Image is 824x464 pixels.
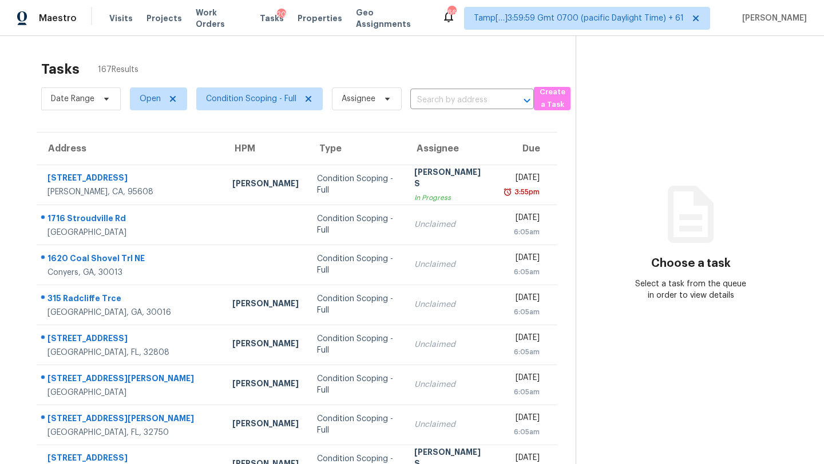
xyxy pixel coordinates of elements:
[633,278,748,301] div: Select a task from the queue in order to view details
[505,426,540,438] div: 6:05am
[37,133,223,165] th: Address
[505,386,540,398] div: 6:05am
[414,299,486,310] div: Unclaimed
[505,266,540,278] div: 6:05am
[41,63,80,75] h2: Tasks
[47,413,214,427] div: [STREET_ADDRESS][PERSON_NAME]
[146,13,182,24] span: Projects
[505,172,540,186] div: [DATE]
[47,267,214,278] div: Conyers, GA, 30013
[414,379,486,390] div: Unclaimed
[519,93,535,109] button: Open
[474,13,684,24] span: Tamp[…]3:59:59 Gmt 0700 (pacific Daylight Time) + 61
[308,133,405,165] th: Type
[505,372,540,386] div: [DATE]
[405,133,496,165] th: Assignee
[414,166,486,192] div: [PERSON_NAME] S
[651,258,731,269] h3: Choose a task
[277,9,286,20] div: 20
[51,93,94,105] span: Date Range
[317,253,396,276] div: Condition Scoping - Full
[534,87,571,110] button: Create a Task
[503,186,512,198] img: Overdue Alarm Icon
[342,93,375,105] span: Assignee
[232,378,299,392] div: [PERSON_NAME]
[738,13,807,24] span: [PERSON_NAME]
[98,64,138,75] span: 167 Results
[47,333,214,347] div: [STREET_ADDRESS]
[512,186,540,198] div: 3:55pm
[232,298,299,312] div: [PERSON_NAME]
[410,91,502,109] input: Search by address
[47,427,214,438] div: [GEOGRAPHIC_DATA], FL, 32750
[47,213,214,227] div: 1716 Stroudville Rd
[232,338,299,352] div: [PERSON_NAME]
[140,93,161,105] span: Open
[47,227,214,238] div: [GEOGRAPHIC_DATA]
[505,346,540,358] div: 6:05am
[317,333,396,356] div: Condition Scoping - Full
[298,13,342,24] span: Properties
[540,86,565,112] span: Create a Task
[505,292,540,306] div: [DATE]
[47,387,214,398] div: [GEOGRAPHIC_DATA]
[505,252,540,266] div: [DATE]
[206,93,296,105] span: Condition Scoping - Full
[260,14,284,22] span: Tasks
[47,186,214,198] div: [PERSON_NAME], CA, 95608
[47,172,214,186] div: [STREET_ADDRESS]
[317,173,396,196] div: Condition Scoping - Full
[505,212,540,226] div: [DATE]
[109,13,133,24] span: Visits
[414,259,486,270] div: Unclaimed
[505,226,540,238] div: 6:05am
[414,192,486,203] div: In Progress
[447,7,455,18] div: 668
[232,418,299,432] div: [PERSON_NAME]
[47,293,214,307] div: 315 Radcliffe Trce
[505,332,540,346] div: [DATE]
[317,373,396,396] div: Condition Scoping - Full
[505,306,540,318] div: 6:05am
[223,133,308,165] th: HPM
[47,347,214,358] div: [GEOGRAPHIC_DATA], FL, 32808
[317,213,396,236] div: Condition Scoping - Full
[496,133,557,165] th: Due
[232,178,299,192] div: [PERSON_NAME]
[505,412,540,426] div: [DATE]
[196,7,246,30] span: Work Orders
[414,419,486,430] div: Unclaimed
[47,307,214,318] div: [GEOGRAPHIC_DATA], GA, 30016
[414,219,486,230] div: Unclaimed
[47,253,214,267] div: 1620 Coal Shovel Trl NE
[317,413,396,436] div: Condition Scoping - Full
[317,293,396,316] div: Condition Scoping - Full
[356,7,428,30] span: Geo Assignments
[39,13,77,24] span: Maestro
[47,373,214,387] div: [STREET_ADDRESS][PERSON_NAME]
[414,339,486,350] div: Unclaimed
